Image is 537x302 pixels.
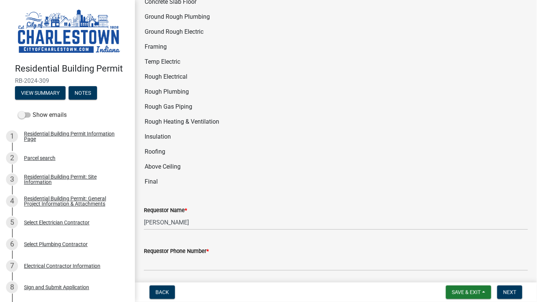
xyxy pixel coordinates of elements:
div: Sign and Submit Application [24,285,89,290]
button: Notes [69,86,97,100]
label: Requestor Name [144,208,187,213]
div: 5 [6,217,18,229]
div: 1 [6,130,18,142]
div: Parcel search [24,155,55,161]
img: City of Charlestown, Indiana [15,8,123,55]
label: Show emails [18,111,67,120]
div: 7 [6,260,18,272]
span: Next [503,289,516,295]
div: 4 [6,195,18,207]
div: 6 [6,238,18,250]
div: 8 [6,281,18,293]
div: Select Plumbing Contractor [24,242,88,247]
span: RB-2024-309 [15,77,120,84]
div: 2 [6,152,18,164]
div: Residential Building Permit: Site Information [24,174,123,185]
div: 3 [6,173,18,185]
wm-modal-confirm: Summary [15,90,66,96]
button: Back [150,286,175,299]
wm-modal-confirm: Notes [69,90,97,96]
button: View Summary [15,86,66,100]
button: Save & Exit [446,286,491,299]
div: Electrical Contractor Information [24,263,100,269]
span: Save & Exit [452,289,481,295]
div: Residential Building Permit: General Project Information & Attachments [24,196,123,206]
div: Select Electrician Contractor [24,220,90,225]
label: Requestor Phone Number [144,249,209,254]
h4: Residential Building Permit [15,63,129,74]
span: Back [156,289,169,295]
button: Next [497,286,522,299]
div: Residential Building Permit Information Page [24,131,123,142]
